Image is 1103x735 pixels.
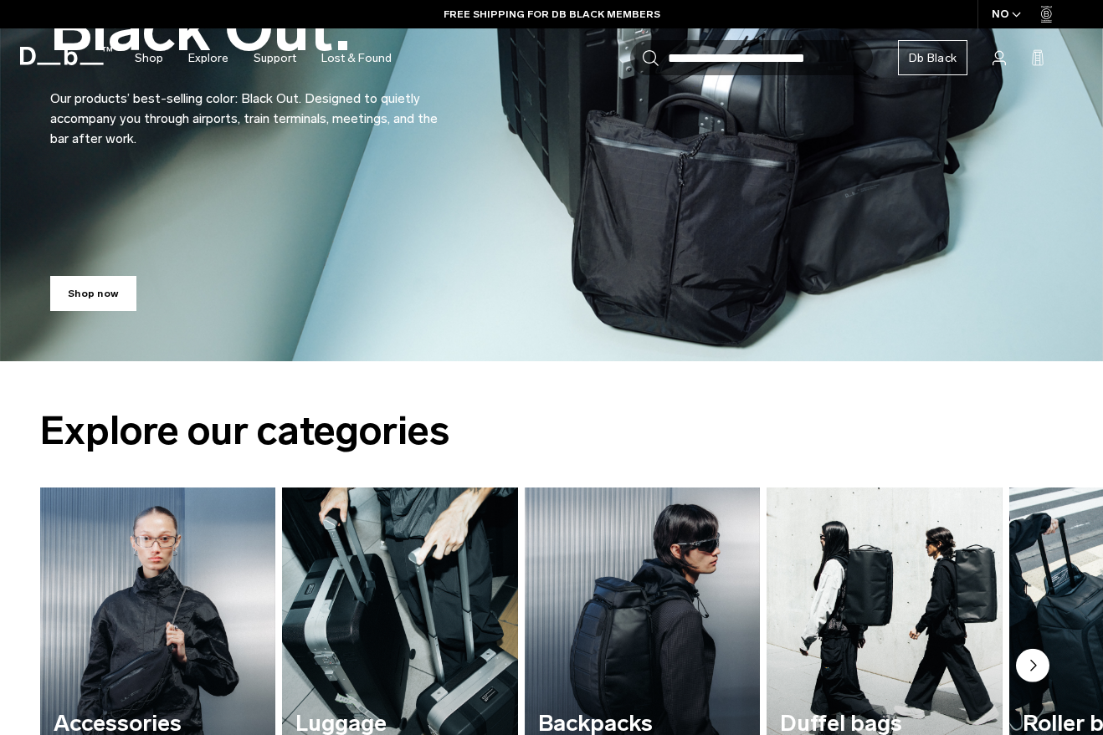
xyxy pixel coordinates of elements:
h2: Explore our categories [40,401,1063,461]
a: Support [254,28,296,88]
a: Shop now [50,276,136,311]
a: Explore [188,28,228,88]
a: Lost & Found [321,28,392,88]
button: Next slide [1016,648,1049,685]
a: Db Black [898,40,967,75]
a: Shop [135,28,163,88]
nav: Main Navigation [122,28,404,88]
p: Our products’ best-selling color: Black Out. Designed to quietly accompany you through airports, ... [50,69,452,149]
a: FREE SHIPPING FOR DB BLACK MEMBERS [444,7,660,22]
